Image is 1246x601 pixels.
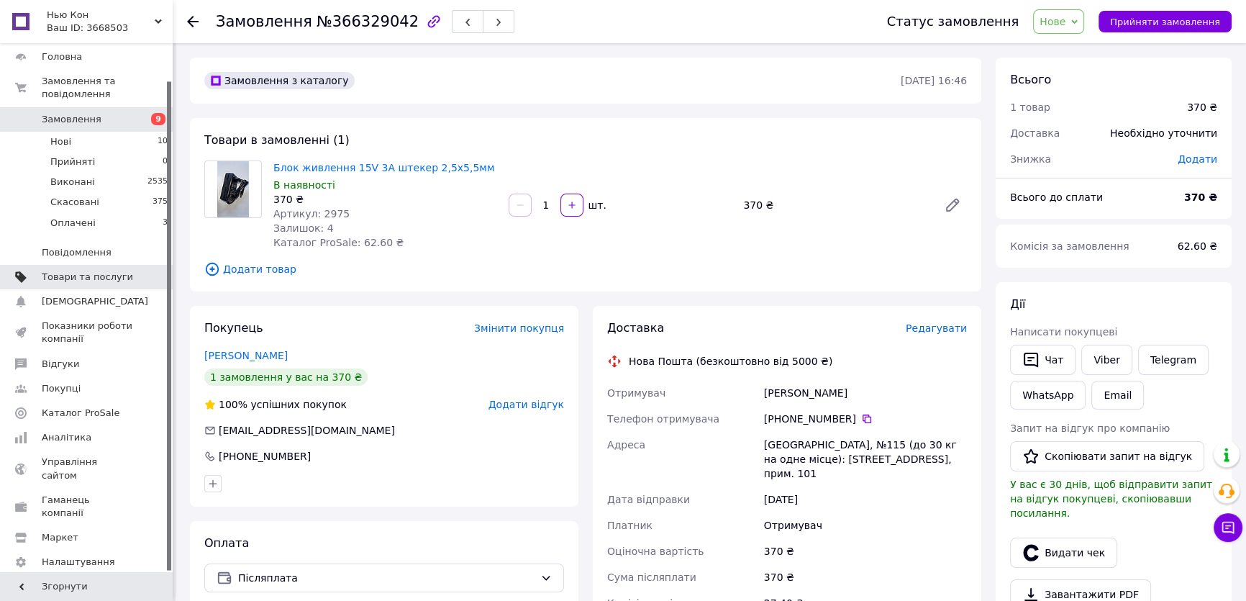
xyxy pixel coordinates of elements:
span: 100% [219,399,247,410]
div: Отримувач [761,512,970,538]
a: WhatsApp [1010,381,1086,410]
span: Додати [1178,153,1217,165]
span: Гаманець компанії [42,494,133,520]
span: Написати покупцеві [1010,326,1117,338]
span: Каталог ProSale [42,407,119,420]
div: Ваш ID: 3668503 [47,22,173,35]
a: Viber [1081,345,1132,375]
span: Нове [1040,16,1065,27]
span: Оплачені [50,217,96,230]
span: Адреса [607,439,645,451]
span: Додати відгук [488,399,564,410]
span: Комісія за замовлення [1010,240,1129,252]
a: Блок живлення 15V 3A штекер 2,5х5,5мм [273,162,494,173]
span: Залишок: 4 [273,222,334,234]
span: Дії [1010,297,1025,311]
div: [DATE] [761,487,970,512]
span: 9 [151,113,165,125]
span: Знижка [1010,153,1051,165]
div: [PHONE_NUMBER] [217,449,312,464]
span: 2535 [147,176,168,189]
span: [EMAIL_ADDRESS][DOMAIN_NAME] [219,425,395,436]
button: Чат [1010,345,1076,375]
button: Прийняти замовлення [1099,11,1232,32]
div: 370 ₴ [737,195,932,215]
span: Телефон отримувача [607,413,719,425]
div: Повернутися назад [187,14,199,29]
span: Оплата [204,536,249,550]
span: Каталог ProSale: 62.60 ₴ [273,237,404,248]
div: 370 ₴ [761,564,970,590]
span: Скасовані [50,196,99,209]
span: Отримувач [607,387,665,399]
span: Налаштування [42,556,115,569]
div: шт. [585,198,608,212]
div: [PERSON_NAME] [761,380,970,406]
span: Змінити покупця [474,322,564,334]
span: Сума післяплати [607,571,696,583]
div: успішних покупок [204,397,347,412]
span: Додати товар [204,261,967,277]
span: Всього до сплати [1010,191,1103,203]
button: Видати чек [1010,538,1117,568]
span: Артикул: 2975 [273,208,350,220]
span: Управління сайтом [42,456,133,482]
span: Нові [50,135,71,148]
div: 370 ₴ [273,192,497,207]
span: Дата відправки [607,494,690,505]
span: Покупець [204,321,263,335]
b: 370 ₴ [1184,191,1217,203]
span: Повідомлення [42,246,112,259]
span: Товари та послуги [42,271,133,284]
span: 0 [163,155,168,168]
div: 370 ₴ [1187,100,1217,114]
div: 370 ₴ [761,538,970,564]
span: Показники роботи компанії [42,320,133,345]
span: Виконані [50,176,95,189]
span: Товари в замовленні (1) [204,133,350,147]
span: Покупці [42,382,81,395]
a: [PERSON_NAME] [204,350,288,361]
button: Скопіювати запит на відгук [1010,441,1204,471]
span: У вас є 30 днів, щоб відправити запит на відгук покупцеві, скопіювавши посилання. [1010,479,1212,519]
div: Нова Пошта (безкоштовно від 5000 ₴) [625,354,836,369]
span: 375 [153,196,168,209]
span: Нью Кон [47,9,155,22]
span: Замовлення та повідомлення [42,75,173,101]
span: Замовлення [216,13,312,30]
span: 10 [158,135,168,148]
img: Блок живлення 15V 3A штекер 2,5х5,5мм [217,161,249,217]
span: Всього [1010,73,1051,86]
span: Аналітика [42,431,91,444]
span: Відгуки [42,358,79,371]
span: 1 товар [1010,101,1050,113]
button: Чат з покупцем [1214,513,1242,542]
span: Маркет [42,531,78,544]
a: Редагувати [938,191,967,220]
span: 62.60 ₴ [1178,240,1217,252]
span: [DEMOGRAPHIC_DATA] [42,295,148,308]
span: Доставка [607,321,664,335]
span: В наявності [273,179,335,191]
span: Доставка [1010,127,1060,139]
div: Замовлення з каталогу [204,72,355,89]
div: [PHONE_NUMBER] [764,412,967,426]
span: Прийняті [50,155,95,168]
span: 3 [163,217,168,230]
span: Платник [607,520,652,531]
span: №366329042 [317,13,419,30]
span: Головна [42,50,82,63]
div: Необхідно уточнити [1101,117,1226,149]
span: Замовлення [42,113,101,126]
span: Редагувати [906,322,967,334]
span: Оціночна вартість [607,546,704,557]
div: [GEOGRAPHIC_DATA], №115 (до 30 кг на одне місце): [STREET_ADDRESS], прим. 101 [761,432,970,487]
span: Запит на відгук про компанію [1010,422,1170,434]
div: Статус замовлення [887,14,1019,29]
time: [DATE] 16:46 [901,75,967,86]
button: Email [1091,381,1144,410]
div: 1 замовлення у вас на 370 ₴ [204,369,368,386]
span: Післяплата [238,570,535,586]
span: Прийняти замовлення [1110,17,1220,27]
a: Telegram [1138,345,1209,375]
